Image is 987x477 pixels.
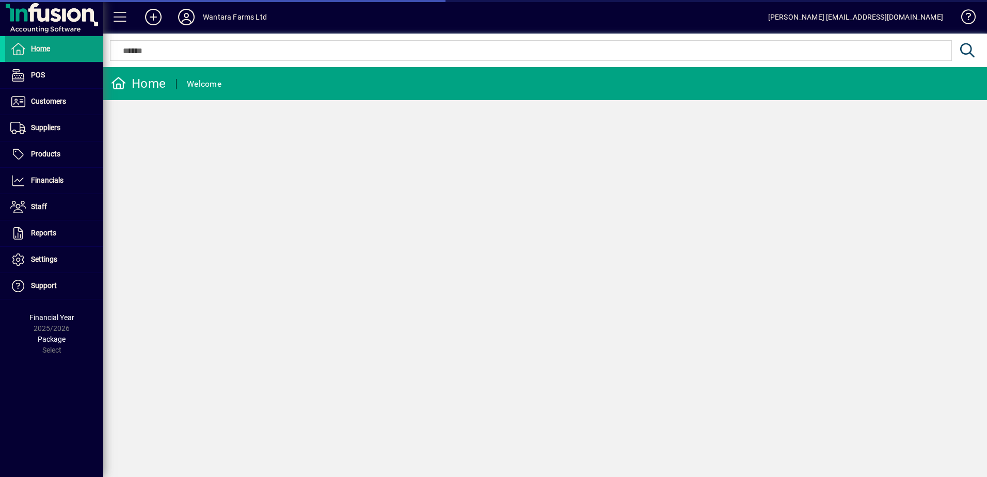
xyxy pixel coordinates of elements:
[5,62,103,88] a: POS
[5,220,103,246] a: Reports
[5,168,103,194] a: Financials
[29,313,74,322] span: Financial Year
[5,89,103,115] a: Customers
[187,76,221,92] div: Welcome
[5,273,103,299] a: Support
[31,150,60,158] span: Products
[953,2,974,36] a: Knowledge Base
[31,176,63,184] span: Financials
[31,97,66,105] span: Customers
[31,123,60,132] span: Suppliers
[31,255,57,263] span: Settings
[170,8,203,26] button: Profile
[137,8,170,26] button: Add
[203,9,267,25] div: Wantara Farms Ltd
[5,141,103,167] a: Products
[38,335,66,343] span: Package
[768,9,943,25] div: [PERSON_NAME] [EMAIL_ADDRESS][DOMAIN_NAME]
[5,194,103,220] a: Staff
[31,229,56,237] span: Reports
[5,115,103,141] a: Suppliers
[31,281,57,290] span: Support
[5,247,103,273] a: Settings
[31,202,47,211] span: Staff
[111,75,166,92] div: Home
[31,71,45,79] span: POS
[31,44,50,53] span: Home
